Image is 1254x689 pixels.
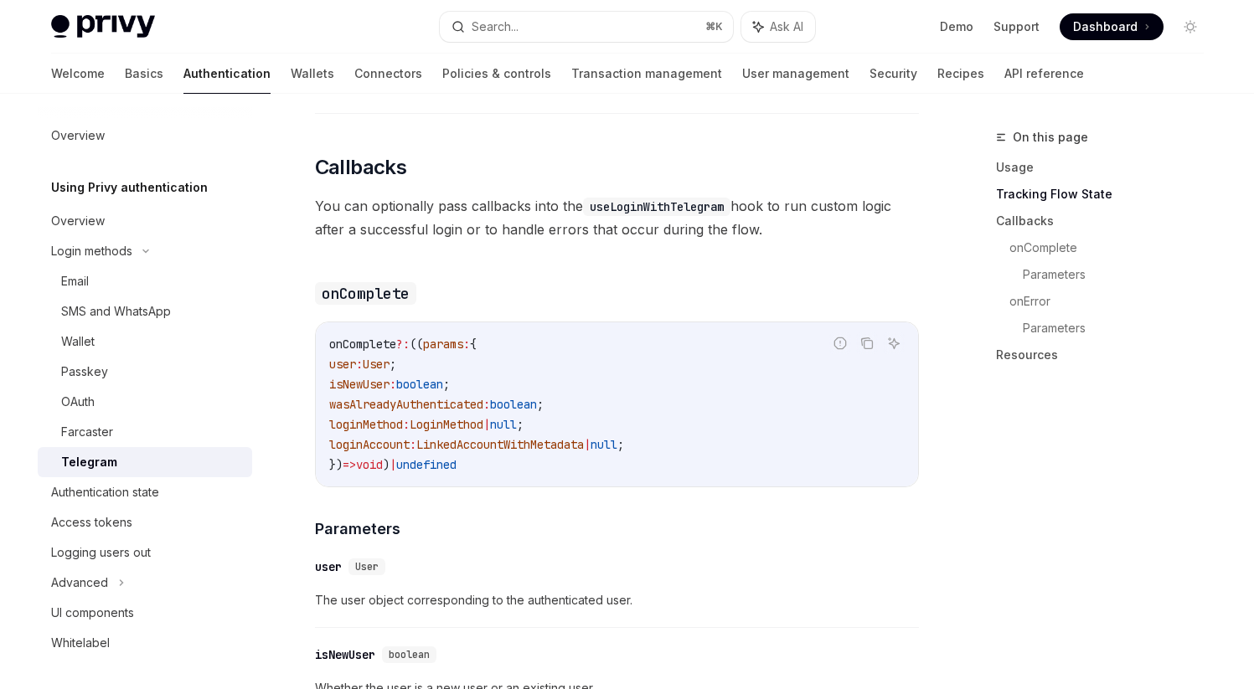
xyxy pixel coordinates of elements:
a: Parameters [1023,315,1217,342]
a: onError [1009,288,1217,315]
span: ; [617,437,624,452]
div: SMS and WhatsApp [61,301,171,321]
a: Whitelabel [38,628,252,658]
code: useLoginWithTelegram [583,198,730,216]
span: : [403,417,410,432]
span: ) [383,457,390,472]
a: Overview [38,206,252,236]
a: Security [870,54,917,94]
a: Logging users out [38,537,252,568]
a: Welcome [51,54,105,94]
span: The user object corresponding to the authenticated user. [315,590,919,610]
span: { [470,337,477,352]
span: }) [329,457,343,472]
span: wasAlreadyAuthenticated [329,397,483,412]
span: LoginMethod [410,417,483,432]
span: You can optionally pass callbacks into the hook to run custom logic after a successful login or t... [315,194,919,241]
a: Resources [996,342,1217,368]
a: Wallets [291,54,334,94]
a: Usage [996,154,1217,181]
div: Overview [51,211,105,231]
span: | [390,457,396,472]
span: Callbacks [315,154,407,181]
a: Access tokens [38,507,252,537]
a: Transaction management [571,54,722,94]
div: Email [61,271,89,291]
span: ; [443,377,450,392]
button: Copy the contents from the code block [856,332,878,354]
a: Basics [125,54,163,94]
span: isNewUser [329,377,390,392]
a: Email [38,266,252,296]
button: Ask AI [741,12,815,42]
span: LinkedAccountWithMetadata [416,437,584,452]
span: loginAccount [329,437,410,452]
span: ⌘ K [705,20,723,33]
div: Overview [51,126,105,146]
span: void [356,457,383,472]
div: UI components [51,603,134,623]
span: boolean [389,648,430,661]
a: API reference [1004,54,1084,94]
img: light logo [51,15,155,39]
span: : [463,337,470,352]
div: Access tokens [51,512,132,532]
div: OAuth [61,392,95,412]
a: onComplete [1009,234,1217,261]
a: Telegram [38,447,252,477]
h5: Using Privy authentication [51,177,208,198]
span: User [355,560,379,573]
span: | [584,437,591,452]
span: boolean [396,377,443,392]
div: Farcaster [61,422,113,442]
div: Telegram [61,452,117,472]
a: UI components [38,598,252,628]
span: Parameters [315,517,400,540]
span: : [483,397,490,412]
span: user [329,357,356,372]
a: Policies & controls [442,54,551,94]
div: Authentication state [51,482,159,502]
a: Demo [940,18,973,35]
span: On this page [1013,127,1088,147]
div: user [315,558,342,575]
div: Advanced [51,573,108,593]
a: Support [993,18,1040,35]
span: : [356,357,363,372]
a: SMS and WhatsApp [38,296,252,327]
a: Parameters [1023,261,1217,288]
span: (( [410,337,423,352]
span: onComplete [329,337,396,352]
span: | [483,417,490,432]
a: Connectors [354,54,422,94]
span: undefined [396,457,457,472]
span: ; [517,417,524,432]
code: onComplete [315,282,416,305]
button: Report incorrect code [829,332,851,354]
span: ; [390,357,396,372]
span: ; [537,397,544,412]
span: : [410,437,416,452]
div: Login methods [51,241,132,261]
button: Search...⌘K [440,12,733,42]
div: Wallet [61,332,95,352]
span: Dashboard [1073,18,1138,35]
a: Authentication state [38,477,252,507]
a: Passkey [38,357,252,387]
span: User [363,357,390,372]
div: Passkey [61,362,108,382]
a: Wallet [38,327,252,357]
button: Toggle dark mode [1177,13,1204,40]
a: Tracking Flow State [996,181,1217,208]
span: params [423,337,463,352]
span: ?: [396,337,410,352]
span: Ask AI [770,18,803,35]
span: loginMethod [329,417,403,432]
a: User management [742,54,849,94]
span: null [490,417,517,432]
a: Farcaster [38,417,252,447]
span: => [343,457,356,472]
a: Callbacks [996,208,1217,234]
span: boolean [490,397,537,412]
a: Dashboard [1060,13,1164,40]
